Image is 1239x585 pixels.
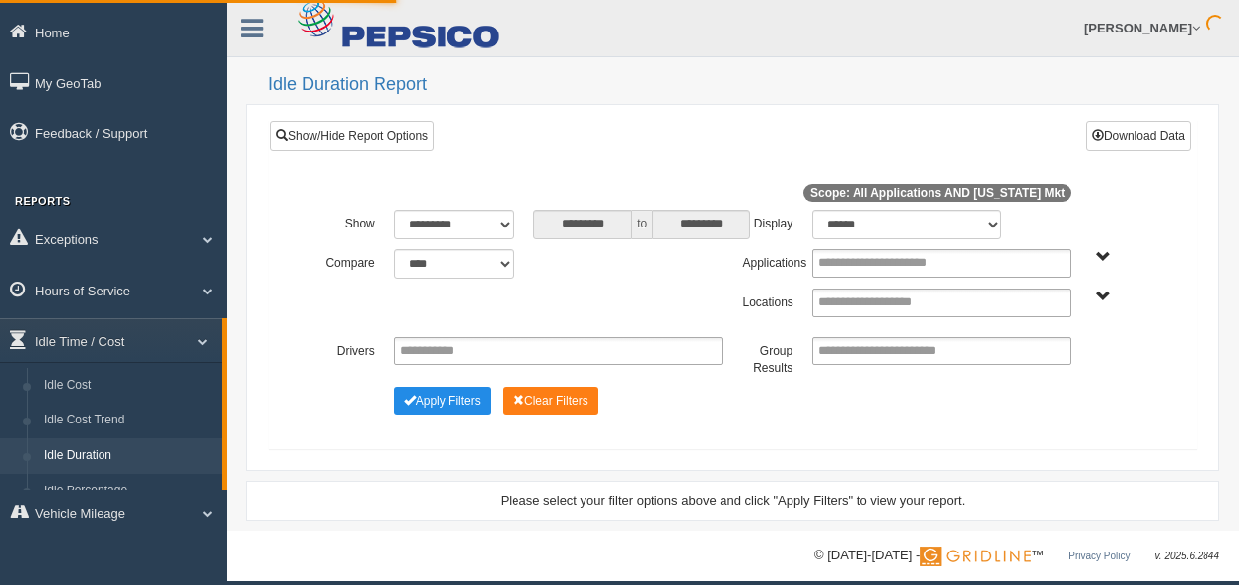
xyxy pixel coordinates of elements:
[632,210,652,239] span: to
[35,368,222,404] a: Idle Cost
[264,491,1202,510] div: Please select your filter options above and click "Apply Filters" to view your report.
[35,403,222,438] a: Idle Cost Trend
[732,337,802,377] label: Group Results
[314,249,384,273] label: Compare
[732,249,802,273] label: Applications
[268,75,1219,95] h2: Idle Duration Report
[1086,121,1191,151] button: Download Data
[314,337,384,360] label: Drivers
[394,387,491,415] button: Change Filter Options
[814,546,1219,566] div: © [DATE]-[DATE] - ™
[314,210,384,233] label: Show
[503,387,598,415] button: Change Filter Options
[270,121,434,151] a: Show/Hide Report Options
[35,438,222,474] a: Idle Duration
[1155,551,1219,561] span: v. 2025.6.2844
[1068,551,1130,561] a: Privacy Policy
[733,289,803,312] label: Locations
[732,210,802,233] label: Display
[35,474,222,509] a: Idle Percentage
[803,184,1071,202] span: Scope: All Applications AND [US_STATE] Mkt
[920,547,1031,566] img: Gridline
